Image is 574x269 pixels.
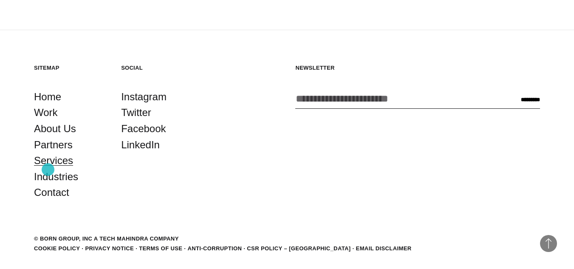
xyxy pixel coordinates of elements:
[85,245,134,252] a: Privacy Notice
[121,121,166,137] a: Facebook
[121,105,151,121] a: Twitter
[540,235,557,252] button: Back to Top
[295,64,540,71] h5: Newsletter
[34,105,58,121] a: Work
[34,235,179,243] div: © BORN GROUP, INC A Tech Mahindra Company
[121,64,191,71] h5: Social
[34,245,80,252] a: Cookie Policy
[121,137,160,153] a: LinkedIn
[247,245,351,252] a: CSR POLICY – [GEOGRAPHIC_DATA]
[34,137,73,153] a: Partners
[187,245,242,252] a: Anti-Corruption
[34,153,73,169] a: Services
[34,184,69,201] a: Contact
[34,121,76,137] a: About Us
[121,89,167,105] a: Instagram
[34,64,104,71] h5: Sitemap
[356,245,412,252] a: Email Disclaimer
[34,89,61,105] a: Home
[34,169,78,185] a: Industries
[139,245,182,252] a: Terms of Use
